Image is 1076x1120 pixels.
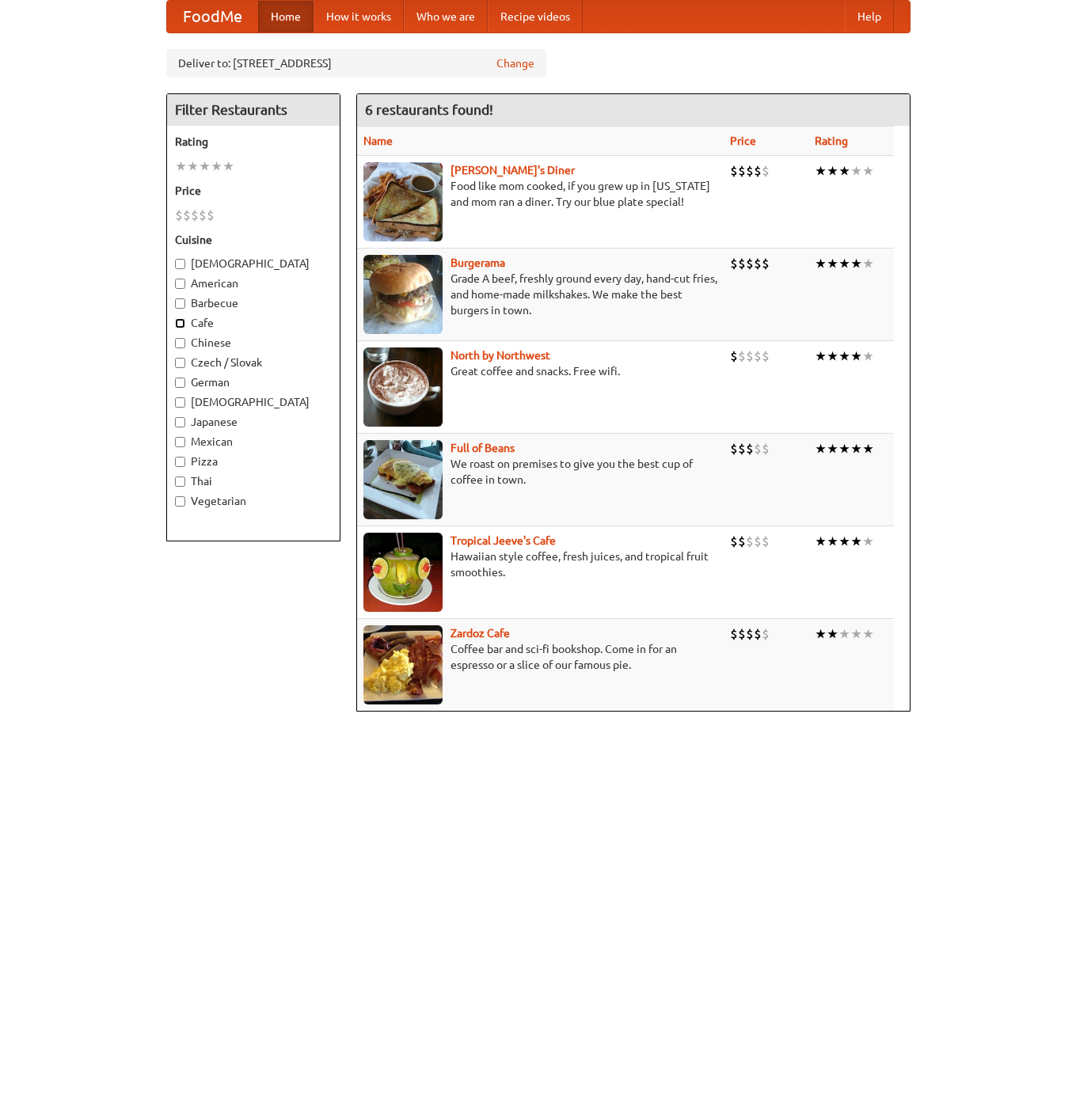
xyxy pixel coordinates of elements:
[175,454,332,469] label: Pizza
[451,256,505,269] a: Burgerama
[451,534,556,547] a: Tropical Jeeve's Cafe
[738,440,746,457] li: $
[175,355,332,370] label: Czech / Slovak
[451,442,515,454] a: Full of Beans
[815,440,827,457] li: ★
[746,162,754,180] li: $
[862,162,874,180] li: ★
[838,162,850,180] li: ★
[199,207,207,224] li: $
[838,347,850,365] li: ★
[827,255,838,272] li: ★
[738,347,746,365] li: $
[363,625,443,704] img: zardoz.jpg
[451,164,575,177] a: [PERSON_NAME]'s Diner
[314,1,404,32] a: How it works
[845,1,894,32] a: Help
[815,162,827,180] li: ★
[815,347,827,365] li: ★
[175,493,332,509] label: Vegetarian
[175,473,332,489] label: Thai
[762,533,770,550] li: $
[175,358,185,368] input: Czech / Slovak
[762,255,770,272] li: $
[862,255,874,272] li: ★
[862,533,874,550] li: ★
[451,349,550,362] b: North by Northwest
[191,207,199,224] li: $
[175,279,185,289] input: American
[815,625,827,643] li: ★
[363,533,443,612] img: jeeves.jpg
[166,49,546,78] div: Deliver to: [STREET_ADDRESS]
[175,259,185,269] input: [DEMOGRAPHIC_DATA]
[827,625,838,643] li: ★
[363,456,717,488] p: We roast on premises to give you the best cup of coffee in town.
[827,162,838,180] li: ★
[207,207,215,224] li: $
[175,318,185,328] input: Cafe
[754,347,762,365] li: $
[363,162,443,241] img: sallys.jpg
[827,533,838,550] li: ★
[175,374,332,390] label: German
[730,255,738,272] li: $
[730,347,738,365] li: $
[862,625,874,643] li: ★
[363,347,443,427] img: north.jpg
[850,440,862,457] li: ★
[451,627,510,640] b: Zardoz Cafe
[175,298,185,309] input: Barbecue
[175,315,332,331] label: Cafe
[730,440,738,457] li: $
[175,476,185,487] input: Thai
[175,134,332,150] h5: Rating
[175,158,187,175] li: ★
[258,1,314,32] a: Home
[850,533,862,550] li: ★
[746,533,754,550] li: $
[746,625,754,643] li: $
[850,347,862,365] li: ★
[815,255,827,272] li: ★
[175,207,183,224] li: $
[738,255,746,272] li: $
[838,533,850,550] li: ★
[175,378,185,388] input: German
[175,414,332,430] label: Japanese
[363,549,717,580] p: Hawaiian style coffee, fresh juices, and tropical fruit smoothies.
[762,162,770,180] li: $
[175,335,332,351] label: Chinese
[738,533,746,550] li: $
[754,255,762,272] li: $
[754,625,762,643] li: $
[363,440,443,519] img: beans.jpg
[175,183,332,199] h5: Price
[738,162,746,180] li: $
[827,440,838,457] li: ★
[754,533,762,550] li: $
[754,440,762,457] li: $
[183,207,191,224] li: $
[762,440,770,457] li: $
[175,437,185,447] input: Mexican
[175,232,332,248] h5: Cuisine
[175,457,185,467] input: Pizza
[363,135,393,147] a: Name
[175,434,332,450] label: Mexican
[175,275,332,291] label: American
[175,295,332,311] label: Barbecue
[187,158,199,175] li: ★
[850,162,862,180] li: ★
[730,162,738,180] li: $
[746,347,754,365] li: $
[730,533,738,550] li: $
[850,255,862,272] li: ★
[175,496,185,507] input: Vegetarian
[815,135,848,147] a: Rating
[167,1,258,32] a: FoodMe
[762,347,770,365] li: $
[363,255,443,334] img: burgerama.jpg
